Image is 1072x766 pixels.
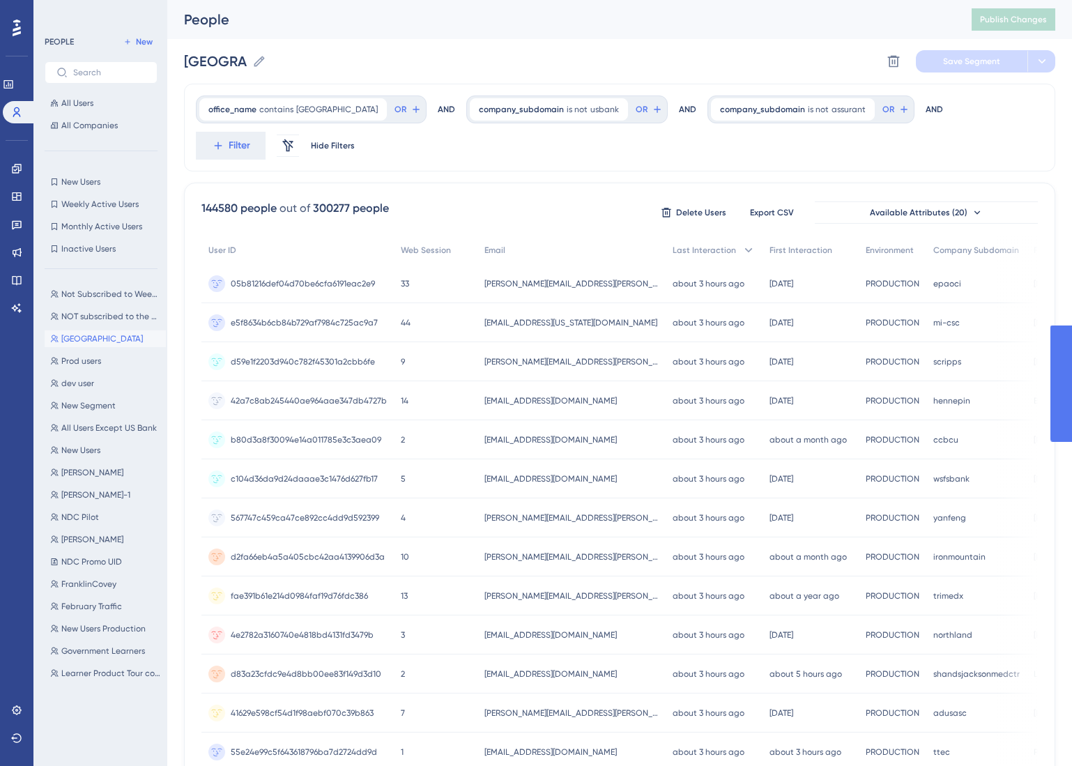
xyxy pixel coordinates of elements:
[484,707,659,719] span: [PERSON_NAME][EMAIL_ADDRESS][PERSON_NAME][DOMAIN_NAME]
[634,98,664,121] button: OR
[208,245,236,256] span: User ID
[673,552,744,562] time: about 3 hours ago
[231,551,385,562] span: d2fa66eb4a5a405cbc42aa4139906d3a
[231,629,374,641] span: 4e2782a3160740e4818bd4131fd3479b
[866,668,919,680] span: PRODUCTION
[673,630,744,640] time: about 3 hours ago
[231,278,375,289] span: 05b81216def04d70be6cfa6191eac2e9
[45,509,166,526] button: NDC Pilot
[832,104,866,115] span: assurant
[229,137,250,154] span: Filter
[679,95,696,123] div: AND
[866,590,919,602] span: PRODUCTION
[61,400,116,411] span: New Segment
[45,375,166,392] button: dev user
[61,623,146,634] span: New Users Production
[933,590,963,602] span: trimedx
[673,747,744,757] time: about 3 hours ago
[401,473,406,484] span: 5
[926,95,943,123] div: AND
[673,357,744,367] time: about 3 hours ago
[933,395,970,406] span: hennepin
[45,464,166,481] button: [PERSON_NAME]
[916,50,1027,72] button: Save Segment
[61,601,122,612] span: February Traffic
[808,104,829,115] span: is not
[231,707,374,719] span: 41629e598cf54d1f98aebf070c39b863
[45,620,166,637] button: New Users Production
[933,245,1019,256] span: Company Subdomain
[259,104,293,115] span: contains
[231,746,377,758] span: 55e24e99c5f643618796ba7d2724dd9d
[231,317,378,328] span: e5f8634b6cb84b729af7984c725ac9a7
[673,708,744,718] time: about 3 hours ago
[61,556,122,567] span: NDC Promo UID
[882,104,894,115] span: OR
[769,435,847,445] time: about a month ago
[769,474,793,484] time: [DATE]
[769,552,847,562] time: about a month ago
[401,746,404,758] span: 1
[45,95,158,112] button: All Users
[673,245,736,256] span: Last Interaction
[45,598,166,615] button: February Traffic
[933,746,950,758] span: ttec
[45,174,158,190] button: New Users
[231,395,387,406] span: 42a7c8ab245440ae964aae347db4727b
[484,590,659,602] span: [PERSON_NAME][EMAIL_ADDRESS][PERSON_NAME][DOMAIN_NAME]
[479,104,564,115] span: company_subdomain
[231,512,379,523] span: 567747c459ca47ce892cc4dd9d592399
[61,445,100,456] span: New Users
[401,707,405,719] span: 7
[676,207,726,218] span: Delete Users
[673,591,744,601] time: about 3 hours ago
[184,52,247,71] input: Segment Name
[870,207,967,218] span: Available Attributes (20)
[933,707,967,719] span: adusasc
[45,397,166,414] button: New Segment
[61,176,100,187] span: New Users
[208,104,256,115] span: office_name
[484,668,617,680] span: [EMAIL_ADDRESS][DOMAIN_NAME]
[395,104,406,115] span: OR
[61,289,160,300] span: Not Subscribed to Weekly Tips
[73,68,146,77] input: Search
[866,473,919,484] span: PRODUCTION
[972,8,1055,31] button: Publish Changes
[311,140,355,151] span: Hide Filters
[636,104,648,115] span: OR
[61,355,101,367] span: Prod users
[590,104,619,115] span: usbank
[769,396,793,406] time: [DATE]
[196,132,266,160] button: Filter
[231,434,381,445] span: b80d3a8f30094e14a011785e3c3aea09
[45,442,166,459] button: New Users
[45,330,166,347] button: [GEOGRAPHIC_DATA]
[45,240,158,257] button: Inactive Users
[61,243,116,254] span: Inactive Users
[401,590,408,602] span: 13
[943,56,1000,67] span: Save Segment
[933,356,961,367] span: scripps
[401,278,409,289] span: 33
[201,200,277,217] div: 144580 people
[61,467,123,478] span: [PERSON_NAME]
[45,553,166,570] button: NDC Promo UID
[438,95,455,123] div: AND
[484,512,659,523] span: [PERSON_NAME][EMAIL_ADDRESS][PERSON_NAME][DOMAIN_NAME]
[184,10,937,29] div: People
[484,746,617,758] span: [EMAIL_ADDRESS][DOMAIN_NAME]
[484,356,659,367] span: [PERSON_NAME][EMAIL_ADDRESS][PERSON_NAME][DOMAIN_NAME]
[769,708,793,718] time: [DATE]
[61,120,118,131] span: All Companies
[769,630,793,640] time: [DATE]
[673,279,744,289] time: about 3 hours ago
[933,473,970,484] span: wsfsbank
[401,668,405,680] span: 2
[933,668,1020,680] span: shandsjacksonmedctr
[866,629,919,641] span: PRODUCTION
[45,117,158,134] button: All Companies
[673,318,744,328] time: about 3 hours ago
[118,33,158,50] button: New
[866,278,919,289] span: PRODUCTION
